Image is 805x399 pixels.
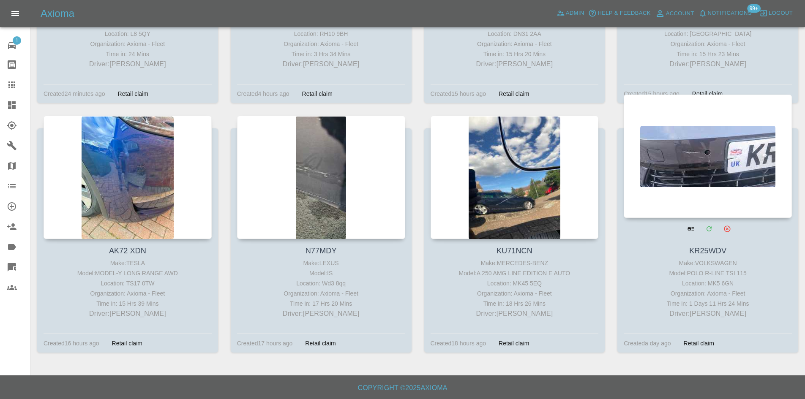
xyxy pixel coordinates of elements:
div: Created 4 hours ago [237,89,289,99]
a: KU71NCN [497,247,532,255]
button: Notifications [696,7,754,20]
div: Location: MK45 5EQ [433,278,597,288]
p: Driver: [PERSON_NAME] [46,309,210,319]
div: Time in: 17 Hrs 20 Mins [239,299,403,309]
span: Logout [769,8,793,18]
div: Created a day ago [624,338,671,348]
div: Created 24 minutes ago [44,89,105,99]
a: Account [653,7,696,20]
div: Time in: 15 Hrs 23 Mins [626,49,790,59]
div: Make: VOLKSWAGEN [626,258,790,268]
div: Location: Wd3 8qq [239,278,403,288]
div: Retail claim [686,89,729,99]
div: Created 16 hours ago [44,338,99,348]
div: Time in: 1 Days 11 Hrs 24 Mins [626,299,790,309]
p: Driver: [PERSON_NAME] [46,59,210,69]
div: Retail claim [296,89,339,99]
div: Organization: Axioma - Fleet [239,288,403,299]
div: Location: DN31 2AA [433,29,597,39]
div: Location: [GEOGRAPHIC_DATA] [626,29,790,39]
div: Organization: Axioma - Fleet [46,39,210,49]
div: Created 17 hours ago [237,338,293,348]
div: Retail claim [492,89,535,99]
div: Model: MODEL-Y LONG RANGE AWD [46,268,210,278]
span: Account [666,9,694,19]
a: Modify [700,220,718,237]
div: Model: IS [239,268,403,278]
a: Admin [554,7,587,20]
p: Driver: [PERSON_NAME] [239,309,403,319]
p: Driver: [PERSON_NAME] [239,59,403,69]
div: Model: A 250 AMG LINE EDITION E AUTO [433,268,597,278]
div: Location: L8 5QY [46,29,210,39]
div: Location: TS17 0TW [46,278,210,288]
p: Driver: [PERSON_NAME] [626,309,790,319]
a: KR25WDV [689,247,726,255]
button: Open drawer [5,3,25,24]
a: AK72 XDN [109,247,146,255]
div: Retail claim [492,338,535,348]
button: Archive [718,220,736,237]
div: Time in: 3 Hrs 34 Mins [239,49,403,59]
span: Admin [566,8,584,18]
button: Help & Feedback [586,7,652,20]
div: Make: MERCEDES-BENZ [433,258,597,268]
div: Model: POLO R-LINE TSI 115 [626,268,790,278]
span: Help & Feedback [598,8,650,18]
div: Time in: 18 Hrs 26 Mins [433,299,597,309]
a: N77MDY [306,247,337,255]
p: Driver: [PERSON_NAME] [626,59,790,69]
div: Time in: 15 Hrs 39 Mins [46,299,210,309]
span: 99+ [747,4,761,13]
span: Notifications [708,8,752,18]
div: Created 15 hours ago [624,89,679,99]
button: Logout [757,7,795,20]
div: Created 15 hours ago [431,89,486,99]
h5: Axioma [41,7,74,20]
div: Location: RH10 9BH [239,29,403,39]
div: Retail claim [299,338,342,348]
div: Organization: Axioma - Fleet [239,39,403,49]
div: Organization: Axioma - Fleet [433,39,597,49]
div: Organization: Axioma - Fleet [626,288,790,299]
p: Driver: [PERSON_NAME] [433,309,597,319]
h6: Copyright © 2025 Axioma [7,382,798,394]
div: Retail claim [106,338,149,348]
div: Retail claim [112,89,155,99]
div: Created 18 hours ago [431,338,486,348]
span: 1 [13,36,21,45]
div: Time in: 15 Hrs 20 Mins [433,49,597,59]
div: Organization: Axioma - Fleet [46,288,210,299]
div: Make: TESLA [46,258,210,268]
div: Time in: 24 Mins [46,49,210,59]
div: Organization: Axioma - Fleet [433,288,597,299]
div: Make: LEXUS [239,258,403,268]
p: Driver: [PERSON_NAME] [433,59,597,69]
div: Retail claim [677,338,720,348]
div: Organization: Axioma - Fleet [626,39,790,49]
a: View [682,220,699,237]
div: Location: MK5 6GN [626,278,790,288]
